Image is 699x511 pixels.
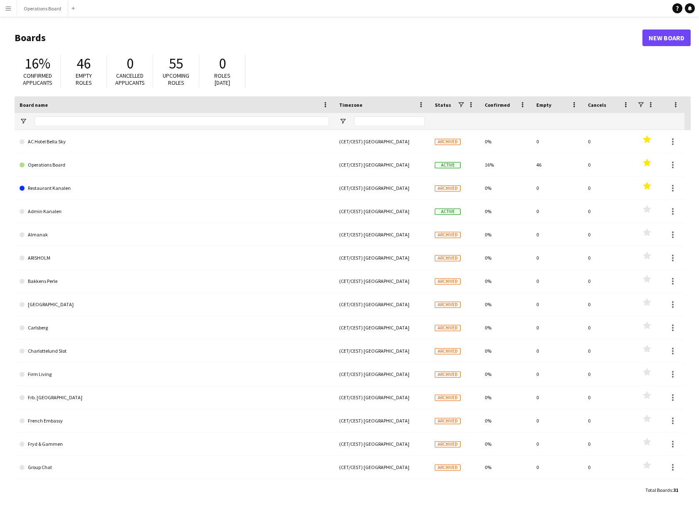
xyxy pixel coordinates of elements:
div: 0 [531,386,583,409]
a: Bakkens Perle [20,270,329,293]
div: 0 [583,316,635,339]
div: 0 [583,153,635,176]
a: [GEOGRAPHIC_DATA] [20,293,329,316]
a: Group Chat [20,456,329,479]
div: 0% [480,200,531,223]
span: Total Boards [645,487,672,493]
span: Empty [536,102,551,108]
div: 0 [531,246,583,269]
span: Archived [435,232,461,238]
div: 0 [531,177,583,199]
div: 0 [583,363,635,386]
div: 0% [480,456,531,479]
div: 0% [480,363,531,386]
div: 0% [480,409,531,432]
div: 0 [583,270,635,292]
div: 0% [480,432,531,455]
input: Timezone Filter Input [354,116,425,126]
div: 0 [583,409,635,432]
span: Archived [435,395,461,401]
a: ARISHOLM [20,246,329,270]
span: 0 [126,54,134,73]
span: Archived [435,185,461,192]
a: French Embassy [20,409,329,432]
div: 0 [531,200,583,223]
input: Board name Filter Input [35,116,329,126]
a: Admin Kanalen [20,200,329,223]
div: (CET/CEST) [GEOGRAPHIC_DATA] [334,177,430,199]
div: 0% [480,223,531,246]
div: 0 [583,130,635,153]
div: 0 [583,386,635,409]
span: 46 [77,54,91,73]
span: Confirmed [485,102,510,108]
div: 0 [583,456,635,479]
div: (CET/CEST) [GEOGRAPHIC_DATA] [334,409,430,432]
div: 0 [583,200,635,223]
div: 0 [531,432,583,455]
span: 0 [219,54,226,73]
div: (CET/CEST) [GEOGRAPHIC_DATA] [334,432,430,455]
div: 0 [531,223,583,246]
span: Archived [435,441,461,447]
div: 0 [531,479,583,502]
span: Cancelled applicants [115,72,145,86]
span: Roles [DATE] [214,72,231,86]
div: 0 [583,246,635,269]
div: 0% [480,293,531,316]
a: New Board [642,29,691,46]
span: Archived [435,302,461,308]
div: 0 [531,316,583,339]
div: : [645,482,678,498]
span: Board name [20,102,48,108]
div: 0 [531,130,583,153]
div: 0% [480,177,531,199]
div: 0% [480,479,531,502]
span: Confirmed applicants [23,72,52,86]
div: (CET/CEST) [GEOGRAPHIC_DATA] [334,223,430,246]
div: 0% [480,386,531,409]
div: (CET/CEST) [GEOGRAPHIC_DATA] [334,153,430,176]
div: 0 [531,293,583,316]
div: 0% [480,130,531,153]
div: 46 [531,153,583,176]
div: 0 [531,270,583,292]
div: (CET/CEST) [GEOGRAPHIC_DATA] [334,200,430,223]
div: 0 [531,363,583,386]
div: 0 [531,456,583,479]
span: Archived [435,255,461,261]
div: 0 [531,339,583,362]
span: Status [435,102,451,108]
span: 31 [673,487,678,493]
span: Archived [435,278,461,285]
span: Empty roles [76,72,92,86]
div: 0 [583,177,635,199]
div: (CET/CEST) [GEOGRAPHIC_DATA] [334,363,430,386]
button: Operations Board [17,0,68,17]
div: (CET/CEST) [GEOGRAPHIC_DATA] [334,270,430,292]
a: Fryd & Gammen [20,432,329,456]
div: 0% [480,316,531,339]
div: (CET/CEST) [GEOGRAPHIC_DATA] [334,479,430,502]
span: Active [435,209,461,215]
div: 0% [480,246,531,269]
div: 0 [531,409,583,432]
div: 0 [583,432,635,455]
div: (CET/CEST) [GEOGRAPHIC_DATA] [334,386,430,409]
div: 0 [583,223,635,246]
a: Frb. [GEOGRAPHIC_DATA] [20,386,329,409]
span: Timezone [339,102,362,108]
a: Firm Living [20,363,329,386]
span: Archived [435,418,461,424]
div: 0 [583,339,635,362]
a: Hotel Josty [20,479,329,502]
div: (CET/CEST) [GEOGRAPHIC_DATA] [334,293,430,316]
span: Upcoming roles [163,72,189,86]
div: 0 [583,479,635,502]
button: Open Filter Menu [339,118,347,125]
h1: Boards [15,32,642,44]
span: Cancels [588,102,606,108]
div: 0% [480,270,531,292]
div: 16% [480,153,531,176]
span: Archived [435,139,461,145]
